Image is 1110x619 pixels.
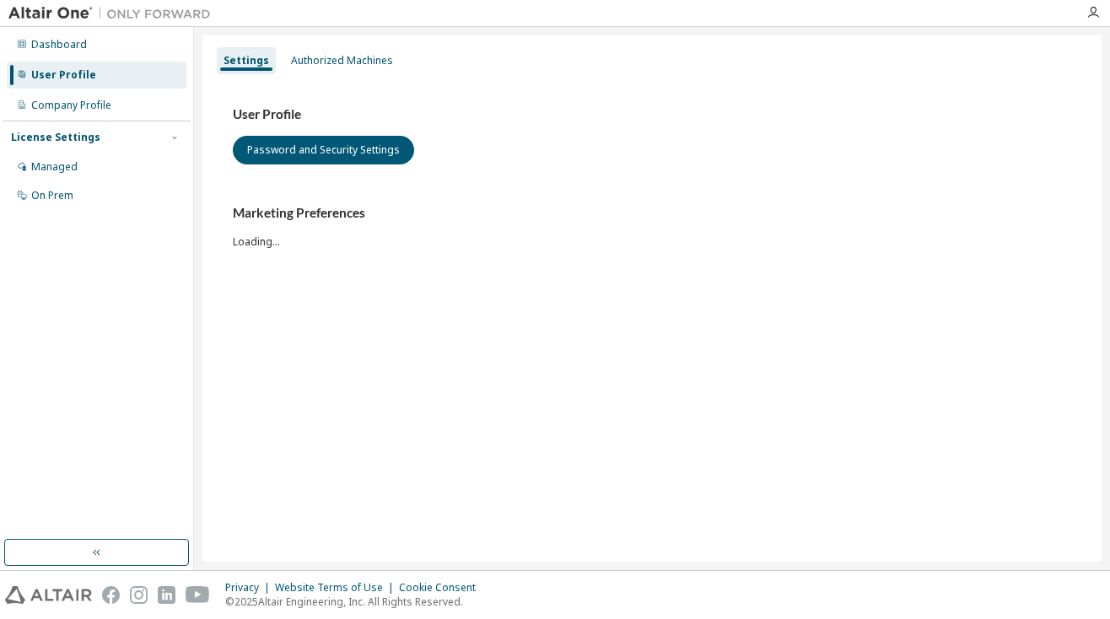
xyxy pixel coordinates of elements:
[399,581,486,595] div: Cookie Consent
[5,586,92,604] img: altair_logo.svg
[233,205,1071,248] div: Loading...
[291,54,393,67] div: Authorized Machines
[225,581,275,595] div: Privacy
[31,68,96,82] div: User Profile
[233,136,414,164] button: Password and Security Settings
[158,586,175,604] img: linkedin.svg
[233,106,1071,123] h3: User Profile
[8,5,219,22] img: Altair One
[275,581,399,595] div: Website Terms of Use
[31,99,111,112] div: Company Profile
[102,586,120,604] img: facebook.svg
[31,189,73,202] div: On Prem
[186,586,210,604] img: youtube.svg
[31,38,87,51] div: Dashboard
[31,160,78,174] div: Managed
[225,595,486,609] p: © 2025 Altair Engineering, Inc. All Rights Reserved.
[224,54,269,67] div: Settings
[11,131,100,144] div: License Settings
[130,586,148,604] img: instagram.svg
[233,205,1071,222] h3: Marketing Preferences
